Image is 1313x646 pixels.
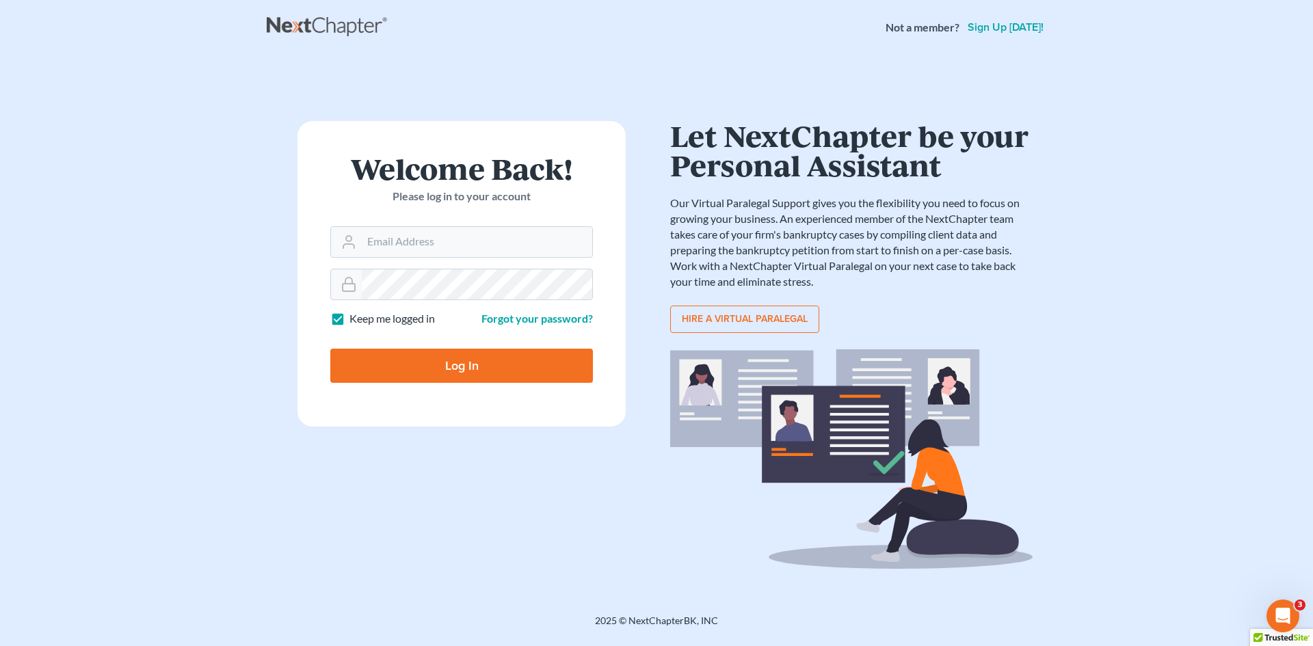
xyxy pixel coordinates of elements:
a: Hire a virtual paralegal [670,306,819,333]
div: 2025 © NextChapterBK, INC [267,614,1046,638]
h1: Let NextChapter be your Personal Assistant [670,121,1033,179]
iframe: Intercom live chat [1266,600,1299,632]
strong: Not a member? [886,20,959,36]
a: Sign up [DATE]! [965,22,1046,33]
p: Our Virtual Paralegal Support gives you the flexibility you need to focus on growing your busines... [670,196,1033,289]
h1: Welcome Back! [330,154,593,183]
img: virtual_paralegal_bg-b12c8cf30858a2b2c02ea913d52db5c468ecc422855d04272ea22d19010d70dc.svg [670,349,1033,569]
p: Please log in to your account [330,189,593,204]
span: 3 [1295,600,1305,610]
input: Email Address [362,227,592,257]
